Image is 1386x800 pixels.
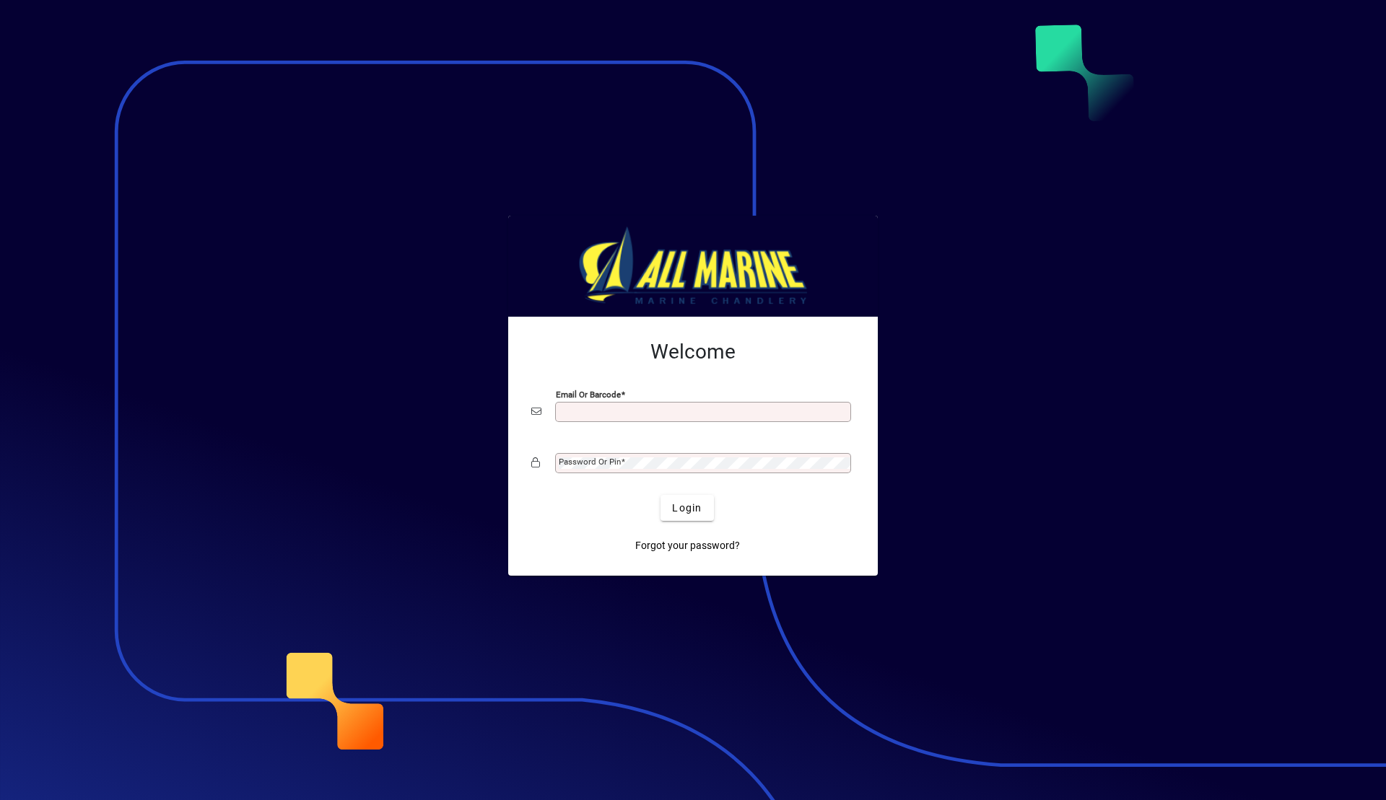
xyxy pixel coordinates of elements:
[661,495,713,521] button: Login
[556,390,621,400] mat-label: Email or Barcode
[635,538,740,553] span: Forgot your password?
[559,457,621,467] mat-label: Password or Pin
[672,501,702,516] span: Login
[629,532,746,558] a: Forgot your password?
[531,340,855,364] h2: Welcome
